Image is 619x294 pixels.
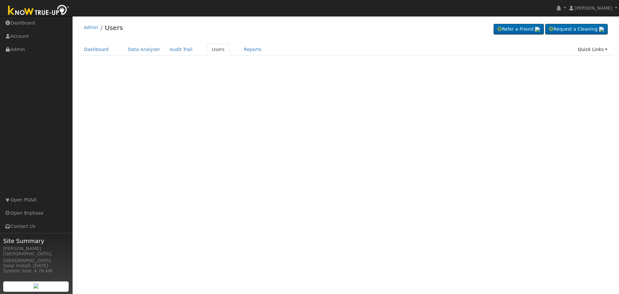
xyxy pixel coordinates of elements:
div: [GEOGRAPHIC_DATA], [GEOGRAPHIC_DATA] [3,250,69,264]
div: Solar Install: [DATE] [3,262,69,269]
a: Refer a Friend [494,24,544,35]
img: retrieve [535,27,540,32]
img: Know True-Up [5,4,73,18]
div: [PERSON_NAME] [3,245,69,252]
a: Users [207,44,230,56]
a: Dashboard [79,44,114,56]
a: Users [105,24,123,32]
span: Site Summary [3,237,69,245]
a: Quick Links [573,44,612,56]
img: retrieve [34,283,39,289]
a: Reports [239,44,266,56]
img: retrieve [599,27,604,32]
a: Admin [84,25,98,30]
a: Request a Cleaning [545,24,608,35]
span: [PERSON_NAME] [575,5,612,11]
div: System Size: 4.76 kW [3,268,69,274]
a: Data Analyzer [123,44,165,56]
a: Audit Trail [165,44,197,56]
